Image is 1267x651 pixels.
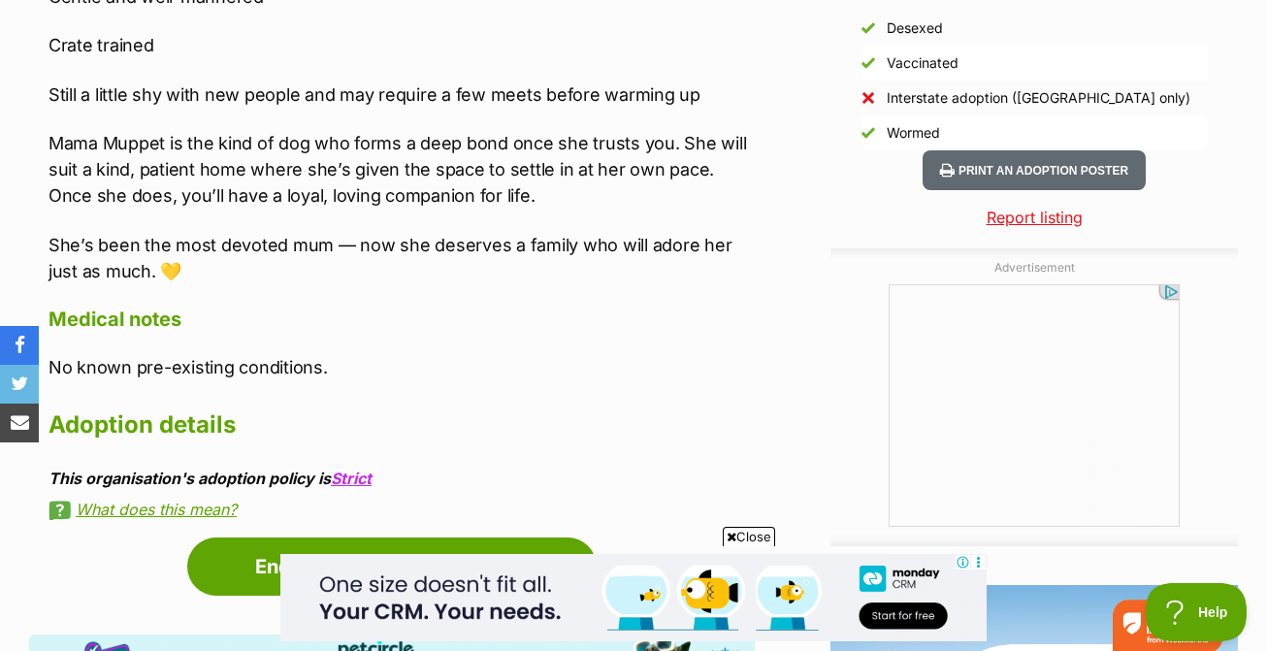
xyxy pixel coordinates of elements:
[49,501,755,518] a: What does this mean?
[49,130,755,209] p: Mama Muppet is the kind of dog who forms a deep bond once she trusts you. She will suit a kind, p...
[861,91,875,105] img: No
[1146,583,1248,641] iframe: Help Scout Beacon - Open
[49,354,755,380] p: No known pre-existing conditions.
[187,537,597,596] a: Enquire about Mama Muppet
[280,554,987,641] iframe: Advertisement
[49,232,755,284] p: She’s been the most devoted mum — now she deserves a family who will adore her just as much. 💛
[887,123,940,143] div: Wormed
[830,206,1238,229] a: Report listing
[861,126,875,140] img: Yes
[331,469,372,488] a: Strict
[923,150,1146,190] button: Print an adoption poster
[49,32,755,58] p: Crate trained
[861,21,875,35] img: Yes
[49,470,755,487] div: This organisation's adoption policy is
[49,307,755,332] h4: Medical notes
[889,284,1180,527] iframe: Advertisement
[861,56,875,70] img: Yes
[49,404,755,446] h2: Adoption details
[887,88,1190,108] div: Interstate adoption ([GEOGRAPHIC_DATA] only)
[830,248,1238,546] div: Advertisement
[723,527,775,546] span: Close
[49,81,755,108] p: Still a little shy with new people and may require a few meets before warming up
[887,18,943,38] div: Desexed
[887,53,958,73] div: Vaccinated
